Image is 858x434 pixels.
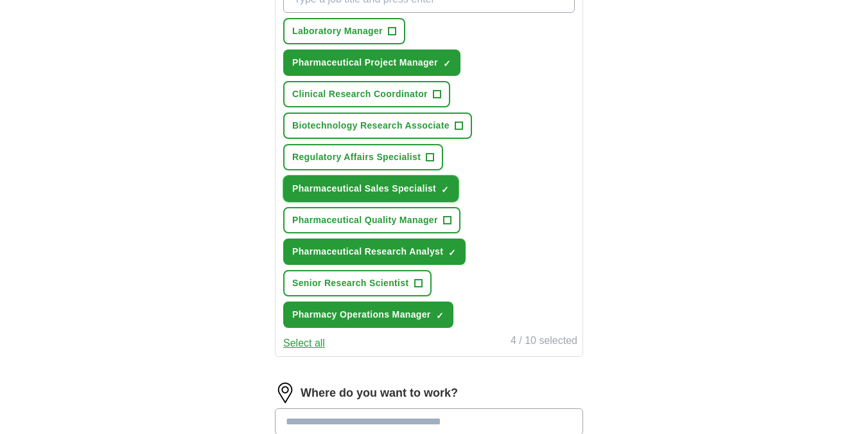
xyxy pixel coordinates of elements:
[292,24,383,38] span: Laboratory Manager
[275,383,295,403] img: location.png
[292,245,443,258] span: Pharmaceutical Research Analyst
[292,87,428,101] span: Clinical Research Coordinator
[283,336,325,351] button: Select all
[292,276,409,290] span: Senior Research Scientist
[283,113,472,139] button: Biotechnology Research Associate
[283,270,432,296] button: Senior Research Scientist
[283,81,450,107] button: Clinical Research Coordinator
[441,185,449,195] span: ✓
[292,56,438,69] span: Pharmaceutical Project Manager
[283,18,405,44] button: Laboratory Manager
[292,308,431,321] span: Pharmacy Operations Manager
[283,176,459,202] button: Pharmaceutical Sales Specialist✓
[283,50,460,76] button: Pharmaceutical Project Manager✓
[283,207,460,233] button: Pharmaceutical Quality Manager
[448,248,456,258] span: ✓
[301,384,458,402] label: Where do you want to work?
[283,239,466,265] button: Pharmaceutical Research Analyst✓
[511,333,577,351] div: 4 / 10 selected
[436,311,444,321] span: ✓
[292,213,438,227] span: Pharmaceutical Quality Manager
[283,144,443,170] button: Regulatory Affairs Specialist
[292,150,421,164] span: Regulatory Affairs Specialist
[283,302,453,328] button: Pharmacy Operations Manager✓
[292,182,436,195] span: Pharmaceutical Sales Specialist
[443,59,451,69] span: ✓
[292,119,450,132] span: Biotechnology Research Associate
